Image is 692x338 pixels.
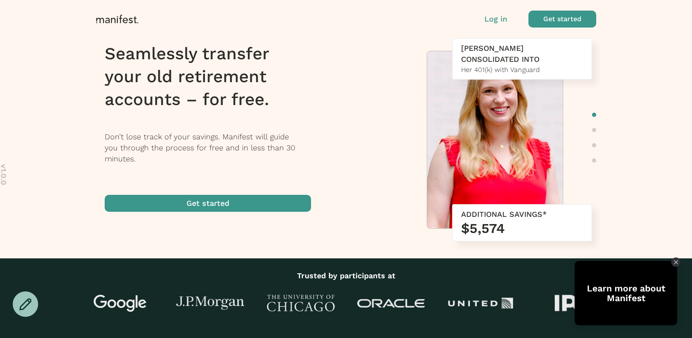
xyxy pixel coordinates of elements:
div: Open Tolstoy widget [575,261,677,325]
div: Learn more about Manifest [575,283,677,303]
p: Don’t lose track of your savings. Manifest will guide you through the process for free and in les... [105,131,322,164]
h3: $5,574 [461,220,583,237]
button: Log in [484,14,507,25]
button: Get started [528,11,596,28]
img: J.P Morgan [176,296,244,310]
img: Meredith [427,51,563,233]
div: Open Tolstoy [575,261,677,325]
h1: Seamlessly transfer your old retirement accounts – for free. [105,42,322,111]
button: Get started [105,195,311,212]
div: Tolstoy bubble widget [575,261,677,325]
img: University of Chicago [267,295,335,312]
div: ADDITIONAL SAVINGS* [461,209,583,220]
div: Close Tolstoy widget [671,258,681,267]
img: Google [86,295,154,312]
div: [PERSON_NAME] CONSOLIDATED INTO [461,43,583,65]
img: Oracle [357,299,425,308]
div: Her 401(k) with Vanguard [461,65,583,75]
